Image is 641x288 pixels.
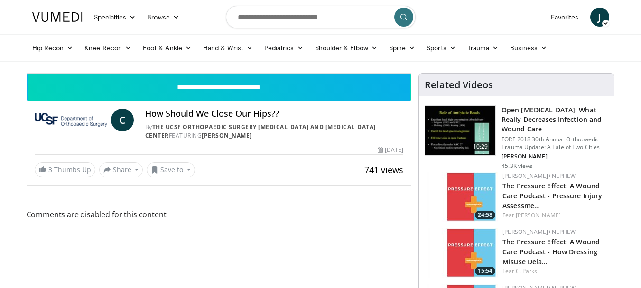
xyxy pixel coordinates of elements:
[425,79,493,91] h4: Related Videos
[32,12,83,22] img: VuMedi Logo
[502,211,606,220] div: Feat.
[469,142,492,151] span: 10:29
[516,211,561,219] a: [PERSON_NAME]
[378,146,403,154] div: [DATE]
[502,162,533,170] p: 45.3K views
[502,172,576,180] a: [PERSON_NAME]+Nephew
[475,267,495,275] span: 15:54
[504,38,553,57] a: Business
[502,153,608,160] p: [PERSON_NAME]
[27,208,412,221] span: Comments are disabled for this content.
[383,38,421,57] a: Spine
[145,123,403,140] div: By FEATURING
[309,38,383,57] a: Shoulder & Elbow
[590,8,609,27] a: J
[88,8,142,27] a: Specialties
[502,237,600,266] a: The Pressure Effect: A Wound Care Podcast - How Dressing Misuse Dela…
[141,8,185,27] a: Browse
[145,123,376,139] a: The UCSF Orthopaedic Surgery [MEDICAL_DATA] and [MEDICAL_DATA] Center
[197,38,259,57] a: Hand & Wrist
[427,172,498,222] img: 2a658e12-bd38-46e9-9f21-8239cc81ed40.150x105_q85_crop-smart_upscale.jpg
[502,267,606,276] div: Feat.
[364,164,403,176] span: 741 views
[27,38,79,57] a: Hip Recon
[545,8,585,27] a: Favorites
[475,211,495,219] span: 24:58
[425,106,495,155] img: ded7be61-cdd8-40fc-98a3-de551fea390e.150x105_q85_crop-smart_upscale.jpg
[502,105,608,134] h3: Open [MEDICAL_DATA]: What Really Decreases Infection and Wound Care
[427,228,498,278] img: 61e02083-5525-4adc-9284-c4ef5d0bd3c4.150x105_q85_crop-smart_upscale.jpg
[427,228,498,278] a: 15:54
[35,109,107,131] img: The UCSF Orthopaedic Surgery Arthritis and Joint Replacement Center
[421,38,462,57] a: Sports
[425,105,608,170] a: 10:29 Open [MEDICAL_DATA]: What Really Decreases Infection and Wound Care FORE 2018 30th Annual O...
[145,109,403,119] h4: How Should We Close Our Hips??
[99,162,143,177] button: Share
[462,38,505,57] a: Trauma
[226,6,416,28] input: Search topics, interventions
[202,131,252,139] a: [PERSON_NAME]
[147,162,195,177] button: Save to
[502,181,602,210] a: The Pressure Effect: A Wound Care Podcast - Pressure Injury Assessme…
[427,172,498,222] a: 24:58
[516,267,538,275] a: C. Parks
[79,38,137,57] a: Knee Recon
[502,136,608,151] p: FORE 2018 30th Annual Orthopaedic Trauma Update: A Tale of Two Cities
[35,162,95,177] a: 3 Thumbs Up
[259,38,309,57] a: Pediatrics
[137,38,197,57] a: Foot & Ankle
[111,109,134,131] a: C
[502,228,576,236] a: [PERSON_NAME]+Nephew
[48,165,52,174] span: 3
